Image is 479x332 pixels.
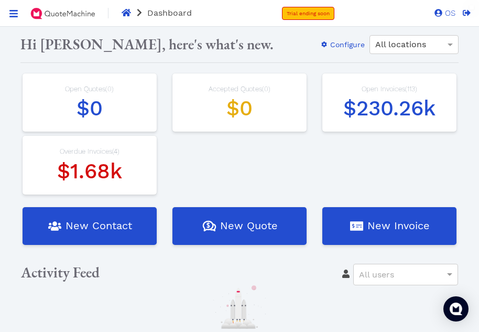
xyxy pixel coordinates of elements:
[443,296,469,322] div: Open Intercom Messenger
[282,7,334,20] a: Trial ending soon
[322,207,456,245] button: New Invoice
[407,85,415,93] span: 113
[23,207,157,245] button: New Contact
[213,285,266,329] img: launch.svg
[183,84,296,94] div: Accepted Quotes ( )
[33,146,146,157] div: Overdue Invoices ( )
[107,85,112,93] span: 0
[442,8,455,18] span: OS
[429,8,455,17] a: OS
[343,96,436,121] span: 230256.64323425293
[354,264,458,285] div: All users
[172,207,307,245] button: New Quote
[226,96,253,121] span: $0
[206,222,210,229] tspan: $
[57,159,122,184] span: 1682.280029296875
[329,40,365,49] span: Configure
[77,96,103,121] span: $0
[21,263,100,282] span: Activity Feed
[375,39,426,49] span: All locations
[333,84,446,94] div: Open Invoices ( )
[27,4,100,23] img: QuoteM_horizontal_flat_cropped.png
[264,85,268,93] span: 0
[147,8,192,18] span: Dashboard
[33,84,146,94] div: Open Quotes ( )
[313,36,365,53] button: Configure
[20,35,274,53] span: Hi [PERSON_NAME], here's what's new.
[114,147,117,155] span: 4
[287,10,330,16] span: Trial ending soon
